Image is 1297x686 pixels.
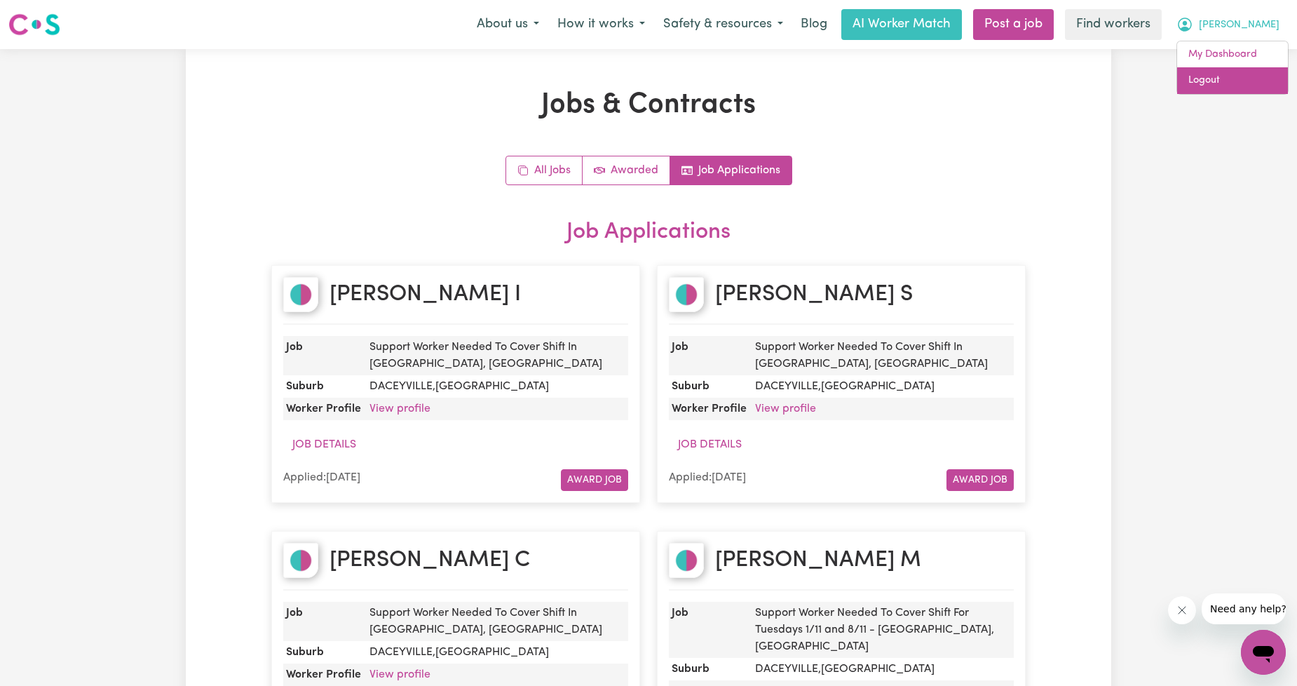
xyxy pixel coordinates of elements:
button: My Account [1167,10,1289,39]
a: Active jobs [583,156,670,184]
a: View profile [369,669,430,680]
img: Maria [669,277,704,312]
button: Safety & resources [654,10,792,39]
img: Careseekers logo [8,12,60,37]
dd: DACEYVILLE , [GEOGRAPHIC_DATA] [364,641,628,664]
dt: Worker Profile [283,664,364,686]
dd: DACEYVILLE , [GEOGRAPHIC_DATA] [364,375,628,398]
img: Farid Hussain [283,277,318,312]
a: View profile [755,403,816,415]
button: How it works [548,10,654,39]
h2: [PERSON_NAME] S [715,281,913,308]
h2: [PERSON_NAME] M [715,547,921,574]
a: View profile [369,403,430,415]
dt: Suburb [669,658,749,680]
h2: Job Applications [271,219,1026,246]
a: Find workers [1065,9,1162,40]
a: Blog [792,9,836,40]
span: Applied: [DATE] [669,472,746,483]
a: AI Worker Match [841,9,962,40]
a: All jobs [506,156,583,184]
dt: Suburb [283,641,364,664]
span: [PERSON_NAME] [1199,18,1279,33]
dt: Job [283,336,364,375]
dd: DACEYVILLE , [GEOGRAPHIC_DATA] [749,658,1014,680]
button: Award Job [561,469,628,491]
a: My Dashboard [1177,41,1288,68]
dt: Job [669,602,749,658]
iframe: Message from company [1202,593,1286,624]
dt: Worker Profile [283,398,364,420]
dt: Job [669,336,749,375]
dd: DACEYVILLE , [GEOGRAPHIC_DATA] [749,375,1014,398]
dt: Suburb [283,375,364,398]
span: Need any help? [8,10,85,21]
a: Post a job [973,9,1054,40]
dd: Support Worker Needed To Cover Shift In [GEOGRAPHIC_DATA], [GEOGRAPHIC_DATA] [749,336,1014,375]
span: Applied: [DATE] [283,472,360,483]
img: Silvia Elizabeth [669,543,704,578]
button: Award Job [946,469,1014,491]
button: Job Details [669,431,751,458]
img: Suzanne Rae [283,543,318,578]
dt: Suburb [669,375,749,398]
dd: Support Worker Needed To Cover Shift In [GEOGRAPHIC_DATA], [GEOGRAPHIC_DATA] [364,602,628,641]
a: Logout [1177,67,1288,94]
a: Job applications [670,156,792,184]
dd: Support Worker Needed To Cover Shift For Tuesdays 1/11 and 8/11 - [GEOGRAPHIC_DATA], [GEOGRAPHIC_... [749,602,1014,658]
h2: [PERSON_NAME] C [330,547,530,574]
iframe: Close message [1168,596,1196,624]
div: My Account [1176,41,1289,95]
h1: Jobs & Contracts [271,88,1026,122]
a: Careseekers logo [8,8,60,41]
dd: Support Worker Needed To Cover Shift In [GEOGRAPHIC_DATA], [GEOGRAPHIC_DATA] [364,336,628,375]
button: Job Details [283,431,365,458]
button: About us [468,10,548,39]
dt: Worker Profile [669,398,749,420]
h2: [PERSON_NAME] I [330,281,521,308]
iframe: Button to launch messaging window [1241,630,1286,675]
dt: Job [283,602,364,641]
